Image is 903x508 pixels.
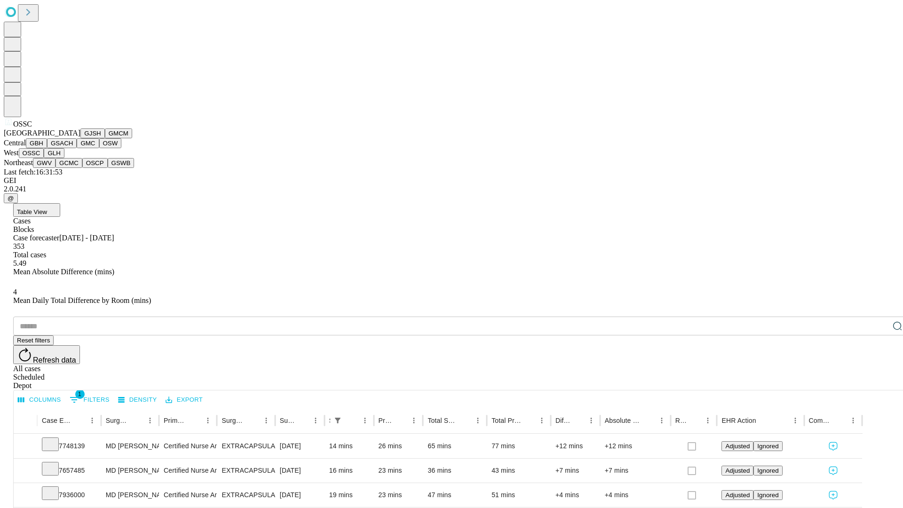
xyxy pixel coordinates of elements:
[280,434,320,458] div: [DATE]
[106,417,129,424] div: Surgeon Name
[13,335,54,345] button: Reset filters
[280,417,295,424] div: Surgery Date
[108,158,135,168] button: GSWB
[721,490,753,500] button: Adjusted
[379,483,419,507] div: 23 mins
[33,158,55,168] button: GWV
[605,459,666,483] div: +7 mins
[280,483,320,507] div: [DATE]
[42,434,96,458] div: 7748139
[33,356,76,364] span: Refresh data
[16,393,63,407] button: Select columns
[116,393,159,407] button: Density
[246,414,260,427] button: Sort
[522,414,535,427] button: Sort
[222,483,270,507] div: EXTRACAPSULAR CATARACT REMOVAL WITH [MEDICAL_DATA]
[164,434,212,458] div: Certified Nurse Anesthetist
[77,138,99,148] button: GMC
[19,148,44,158] button: OSSC
[67,392,112,407] button: Show filters
[655,414,668,427] button: Menu
[491,417,521,424] div: Total Predicted Duration
[358,414,372,427] button: Menu
[42,417,71,424] div: Case Epic Id
[13,120,32,128] span: OSSC
[407,414,420,427] button: Menu
[725,467,750,474] span: Adjusted
[329,417,330,424] div: Scheduled In Room Duration
[75,389,85,399] span: 1
[458,414,471,427] button: Sort
[571,414,585,427] button: Sort
[42,459,96,483] div: 7657485
[789,414,802,427] button: Menu
[99,138,122,148] button: OSW
[535,414,548,427] button: Menu
[833,414,847,427] button: Sort
[296,414,309,427] button: Sort
[379,459,419,483] div: 23 mins
[59,234,114,242] span: [DATE] - [DATE]
[753,466,782,476] button: Ignored
[13,234,59,242] span: Case forecaster
[491,483,546,507] div: 51 mins
[44,148,64,158] button: GLH
[4,149,19,157] span: West
[13,203,60,217] button: Table View
[701,414,714,427] button: Menu
[331,414,344,427] button: Show filters
[13,296,151,304] span: Mean Daily Total Difference by Room (mins)
[491,459,546,483] div: 43 mins
[222,459,270,483] div: EXTRACAPSULAR CATARACT REMOVAL WITH [MEDICAL_DATA]
[106,459,154,483] div: MD [PERSON_NAME] [PERSON_NAME] Md
[428,459,482,483] div: 36 mins
[379,434,419,458] div: 26 mins
[688,414,701,427] button: Sort
[13,242,24,250] span: 353
[47,138,77,148] button: GSACH
[4,185,899,193] div: 2.0.241
[86,414,99,427] button: Menu
[106,434,154,458] div: MD [PERSON_NAME] [PERSON_NAME] Md
[329,459,369,483] div: 16 mins
[42,483,96,507] div: 7936000
[757,492,778,499] span: Ignored
[555,434,595,458] div: +12 mins
[8,195,14,202] span: @
[555,483,595,507] div: +4 mins
[725,443,750,450] span: Adjusted
[4,193,18,203] button: @
[428,434,482,458] div: 65 mins
[18,463,32,479] button: Expand
[721,466,753,476] button: Adjusted
[757,467,778,474] span: Ignored
[394,414,407,427] button: Sort
[555,459,595,483] div: +7 mins
[4,176,899,185] div: GEI
[753,441,782,451] button: Ignored
[675,417,688,424] div: Resolved in EHR
[26,138,47,148] button: GBH
[222,417,245,424] div: Surgery Name
[642,414,655,427] button: Sort
[17,337,50,344] span: Reset filters
[428,417,457,424] div: Total Scheduled Duration
[13,268,114,276] span: Mean Absolute Difference (mins)
[309,414,322,427] button: Menu
[605,483,666,507] div: +4 mins
[188,414,201,427] button: Sort
[847,414,860,427] button: Menu
[721,417,756,424] div: EHR Action
[222,434,270,458] div: EXTRACAPSULAR CATARACT REMOVAL WITH [MEDICAL_DATA]
[106,483,154,507] div: MD [PERSON_NAME] [PERSON_NAME] Md
[143,414,157,427] button: Menu
[555,417,570,424] div: Difference
[809,417,832,424] div: Comments
[130,414,143,427] button: Sort
[721,441,753,451] button: Adjusted
[164,417,187,424] div: Primary Service
[164,459,212,483] div: Certified Nurse Anesthetist
[82,158,108,168] button: OSCP
[163,393,205,407] button: Export
[379,417,394,424] div: Predicted In Room Duration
